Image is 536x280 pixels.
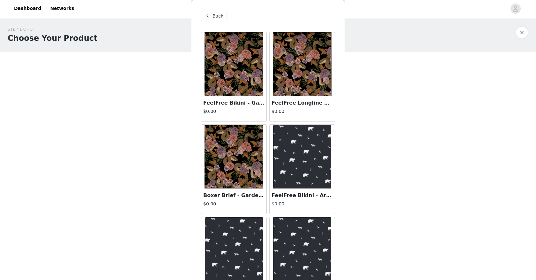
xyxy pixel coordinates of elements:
img: FeelFree Longline Bralette - Garden Snake [273,32,331,96]
div: avatar [512,4,518,14]
h1: Choose Your Product [8,33,97,44]
span: Back [212,13,223,19]
img: FeelFree Bikini - Arctic Chill [273,125,331,188]
h3: FeelFree Longline Bralette - Garden Snake [272,99,333,107]
img: Boxer Brief - Garden Snake [205,125,263,188]
h3: FeelFree Bikini - Arctic Chill [272,192,333,199]
a: Networks [46,1,78,16]
h4: $0.00 [203,201,264,207]
div: STEP 1 OF 5 [8,26,97,33]
h4: $0.00 [272,108,333,115]
h3: FeelFree Bikini - Garden Snake [203,99,264,107]
img: FeelFree Bikini - Garden Snake [205,32,263,96]
a: Dashboard [10,1,45,16]
h4: $0.00 [272,201,333,207]
h3: Boxer Brief - Garden Snake [203,192,264,199]
h4: $0.00 [203,108,264,115]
